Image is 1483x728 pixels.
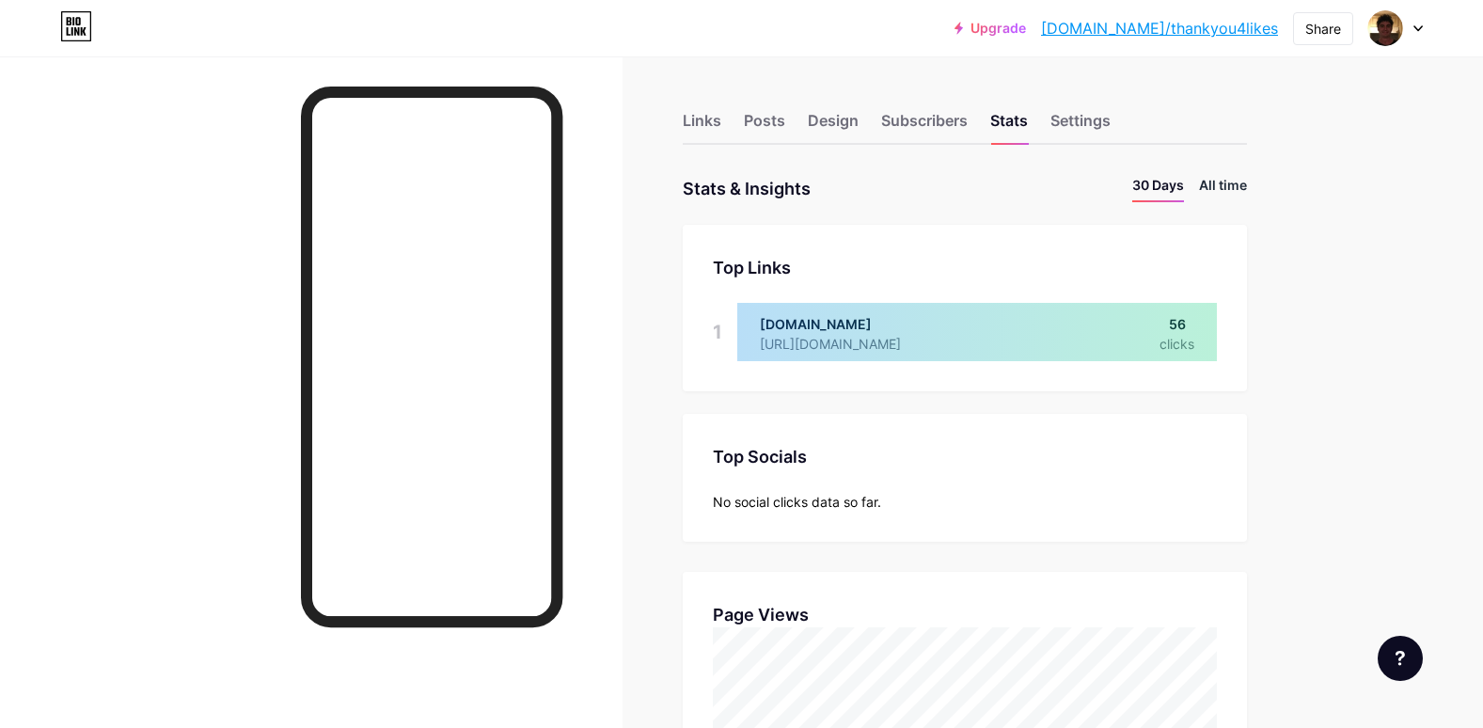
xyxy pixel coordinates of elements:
[1041,17,1278,40] a: [DOMAIN_NAME]/thankyou4likes
[1199,175,1247,202] li: All time
[713,602,1217,627] div: Page Views
[744,109,785,143] div: Posts
[1050,109,1111,143] div: Settings
[808,109,859,143] div: Design
[1305,19,1341,39] div: Share
[713,255,1217,280] div: Top Links
[683,175,811,202] div: Stats & Insights
[713,492,1217,512] div: No social clicks data so far.
[713,303,722,361] div: 1
[990,109,1028,143] div: Stats
[1367,10,1403,46] img: thankyou4likes
[1132,175,1184,202] li: 30 Days
[954,21,1026,36] a: Upgrade
[683,109,721,143] div: Links
[713,444,1217,469] div: Top Socials
[881,109,968,143] div: Subscribers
